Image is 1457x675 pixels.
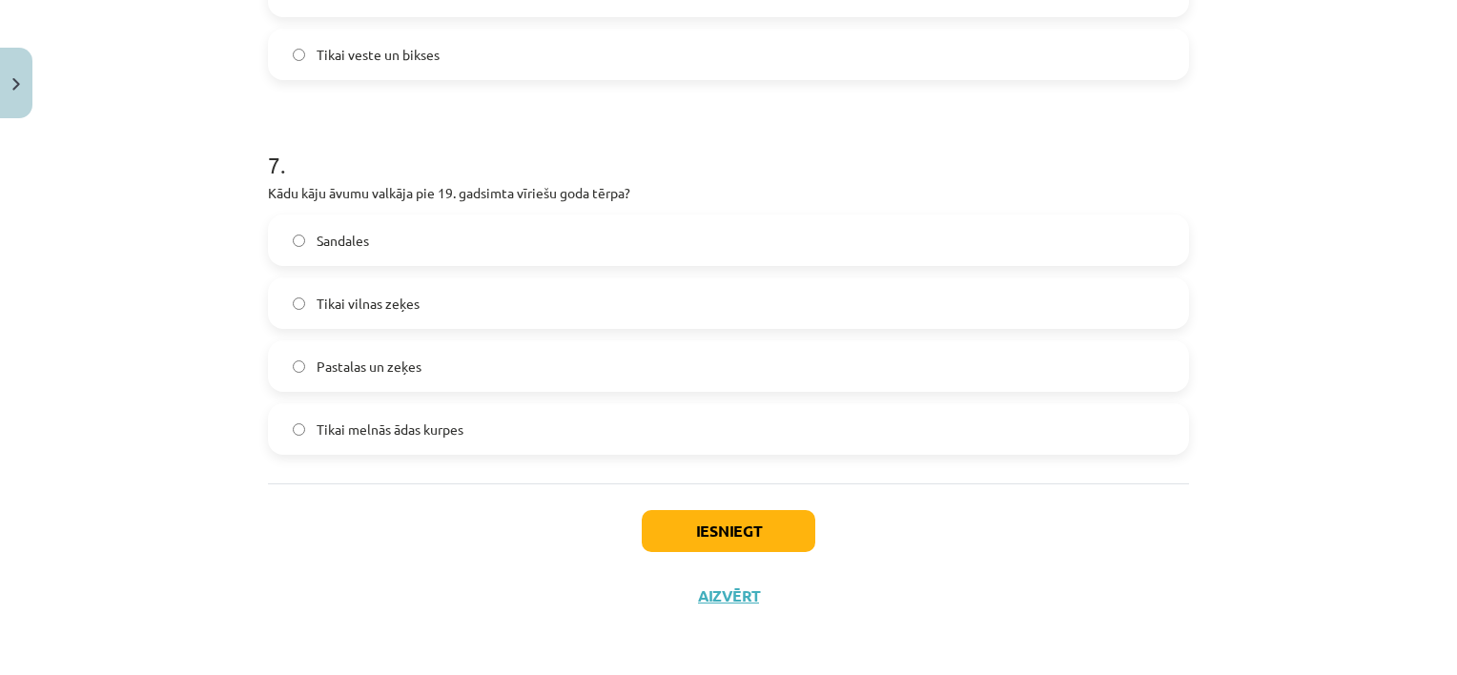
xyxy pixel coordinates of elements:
[268,183,1189,203] p: Kādu kāju āvumu valkāja pie 19. gadsimta vīriešu goda tērpa?
[317,294,420,314] span: Tikai vilnas zeķes
[317,45,440,65] span: Tikai veste un bikses
[692,586,765,605] button: Aizvērt
[293,49,305,61] input: Tikai veste un bikses
[317,419,463,440] span: Tikai melnās ādas kurpes
[317,231,369,251] span: Sandales
[268,118,1189,177] h1: 7 .
[293,297,305,310] input: Tikai vilnas zeķes
[317,357,421,377] span: Pastalas un zeķes
[293,360,305,373] input: Pastalas un zeķes
[12,78,20,91] img: icon-close-lesson-0947bae3869378f0d4975bcd49f059093ad1ed9edebbc8119c70593378902aed.svg
[293,423,305,436] input: Tikai melnās ādas kurpes
[293,235,305,247] input: Sandales
[642,510,815,552] button: Iesniegt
